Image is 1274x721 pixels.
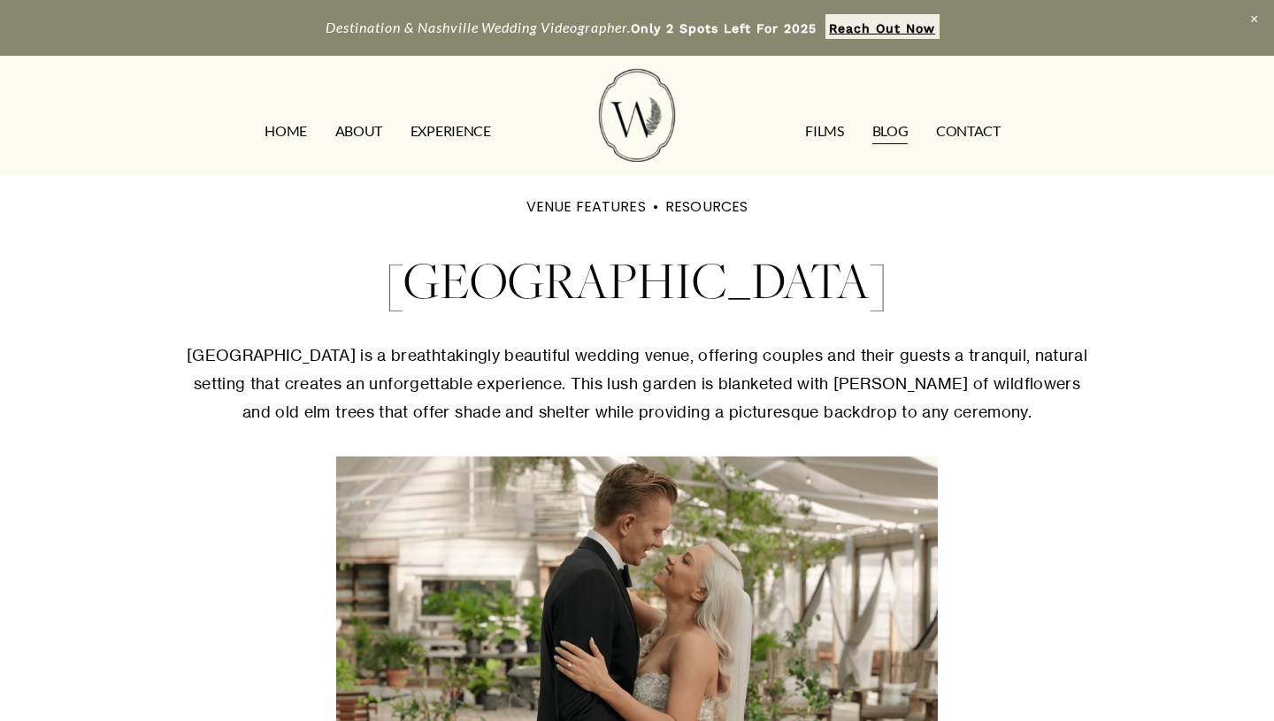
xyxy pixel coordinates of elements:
[335,118,382,146] a: ABOUT
[599,69,675,162] img: Wild Fern Weddings
[179,341,1096,426] p: [GEOGRAPHIC_DATA] is a breathtakingly beautiful wedding venue, offering couples and their guests ...
[872,118,909,146] a: Blog
[665,196,748,217] a: RESOURCES
[936,118,1001,146] a: CONTACT
[805,118,843,146] a: FILMS
[179,242,1096,318] h1: [GEOGRAPHIC_DATA]
[411,118,491,146] a: EXPERIENCE
[265,118,307,146] a: HOME
[829,21,935,35] strong: Reach Out Now
[526,196,646,217] a: VENUE FEATURES
[825,14,940,39] a: Reach Out Now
